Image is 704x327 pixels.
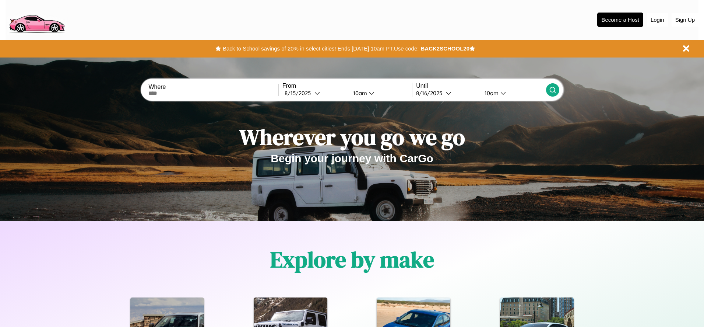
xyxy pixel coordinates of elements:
button: 8/15/2025 [282,89,347,97]
img: logo [6,4,68,35]
button: Back to School savings of 20% in select cities! Ends [DATE] 10am PT.Use code: [221,44,420,54]
div: 10am [349,90,369,97]
button: Sign Up [672,13,698,27]
h1: Explore by make [270,244,434,275]
label: Until [416,83,546,89]
div: 10am [481,90,500,97]
button: Login [647,13,668,27]
button: 10am [479,89,546,97]
button: Become a Host [597,13,643,27]
div: 8 / 16 / 2025 [416,90,446,97]
button: 10am [347,89,412,97]
div: 8 / 15 / 2025 [285,90,314,97]
label: From [282,83,412,89]
b: BACK2SCHOOL20 [420,45,469,52]
label: Where [148,84,278,90]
